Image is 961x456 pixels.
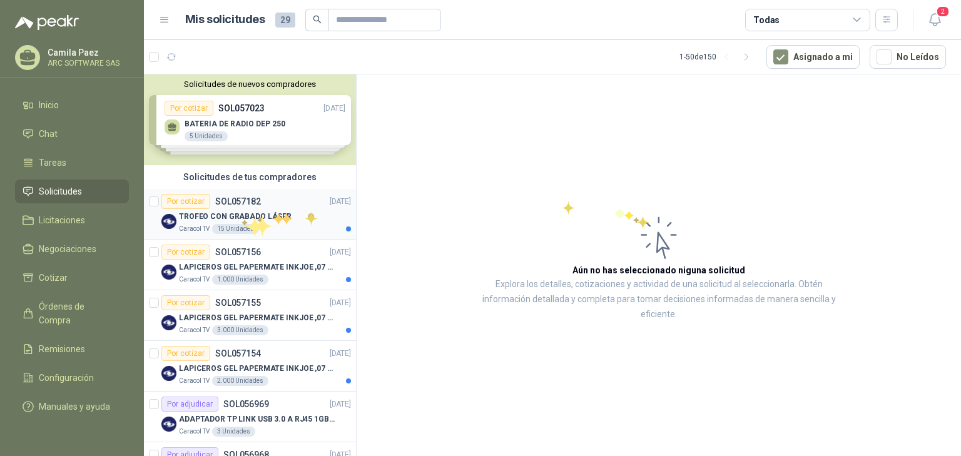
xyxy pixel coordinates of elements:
span: Configuración [39,371,94,385]
div: 1 - 50 de 150 [679,47,756,67]
button: Asignado a mi [766,45,860,69]
p: SOL057182 [215,197,261,206]
a: Cotizar [15,266,129,290]
p: SOL056969 [223,400,269,408]
a: Remisiones [15,337,129,361]
p: ARC SOFTWARE SAS [48,59,126,67]
p: [DATE] [330,398,351,410]
div: Solicitudes de nuevos compradoresPor cotizarSOL057023[DATE] BATERIA DE RADIO DEP 2505 UnidadesPor... [144,74,356,165]
div: Por adjudicar [161,397,218,412]
p: SOL057155 [215,298,261,307]
span: Remisiones [39,342,85,356]
p: [DATE] [330,348,351,360]
p: Explora los detalles, cotizaciones y actividad de una solicitud al seleccionarla. Obtén informaci... [482,277,836,322]
span: Tareas [39,156,66,170]
a: Órdenes de Compra [15,295,129,332]
div: 3.000 Unidades [212,325,268,335]
p: Caracol TV [179,376,210,386]
a: Manuales y ayuda [15,395,129,418]
span: Chat [39,127,58,141]
span: Órdenes de Compra [39,300,117,327]
h3: Aún no has seleccionado niguna solicitud [572,263,745,277]
p: [DATE] [330,246,351,258]
button: No Leídos [870,45,946,69]
span: search [313,15,322,24]
p: LAPICEROS GEL PAPERMATE INKJOE ,07 1 LOGO 1 TINTA [179,312,335,324]
a: Inicio [15,93,129,117]
span: Cotizar [39,271,68,285]
img: Company Logo [161,366,176,381]
a: Por cotizarSOL057155[DATE] Company LogoLAPICEROS GEL PAPERMATE INKJOE ,07 1 LOGO 1 TINTACaracol T... [144,290,356,341]
div: Todas [753,13,780,27]
img: Company Logo [161,417,176,432]
p: Caracol TV [179,275,210,285]
p: SOL057154 [215,349,261,358]
a: Negociaciones [15,237,129,261]
p: LAPICEROS GEL PAPERMATE INKJOE ,07 1 LOGO 1 TINTA [179,261,335,273]
a: Tareas [15,151,129,175]
div: Por cotizar [161,295,210,310]
p: Caracol TV [179,427,210,437]
p: LAPICEROS GEL PAPERMATE INKJOE ,07 1 LOGO 1 TINTA [179,363,335,375]
p: SOL057156 [215,248,261,256]
a: Chat [15,122,129,146]
div: 15 Unidades [212,224,259,234]
a: Por adjudicarSOL056969[DATE] Company LogoADAPTADOR TP LINK USB 3.0 A RJ45 1GB WINDOWSCaracol TV3 ... [144,392,356,442]
img: Company Logo [161,315,176,330]
a: Solicitudes [15,180,129,203]
span: Negociaciones [39,242,96,256]
span: Inicio [39,98,59,112]
a: Por cotizarSOL057156[DATE] Company LogoLAPICEROS GEL PAPERMATE INKJOE ,07 1 LOGO 1 TINTACaracol T... [144,240,356,290]
span: Licitaciones [39,213,85,227]
a: Por cotizarSOL057182[DATE] Company LogoTROFEO CON GRABADO LÁSERCaracol TV15 Unidades [144,189,356,240]
p: Caracol TV [179,224,210,234]
p: Camila Paez [48,48,126,57]
button: Solicitudes de nuevos compradores [149,79,351,89]
div: Por cotizar [161,245,210,260]
img: Logo peakr [15,15,79,30]
img: Company Logo [161,214,176,229]
a: Licitaciones [15,208,129,232]
p: TROFEO CON GRABADO LÁSER [179,211,292,223]
div: Por cotizar [161,194,210,209]
p: Caracol TV [179,325,210,335]
p: ADAPTADOR TP LINK USB 3.0 A RJ45 1GB WINDOWS [179,413,335,425]
div: 2.000 Unidades [212,376,268,386]
span: Manuales y ayuda [39,400,110,413]
div: Solicitudes de tus compradores [144,165,356,189]
div: 1.000 Unidades [212,275,268,285]
p: [DATE] [330,196,351,208]
span: 29 [275,13,295,28]
span: 2 [936,6,950,18]
p: [DATE] [330,297,351,309]
a: Configuración [15,366,129,390]
button: 2 [923,9,946,31]
a: Por cotizarSOL057154[DATE] Company LogoLAPICEROS GEL PAPERMATE INKJOE ,07 1 LOGO 1 TINTACaracol T... [144,341,356,392]
div: Por cotizar [161,346,210,361]
div: 3 Unidades [212,427,255,437]
h1: Mis solicitudes [185,11,265,29]
span: Solicitudes [39,185,82,198]
img: Company Logo [161,265,176,280]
